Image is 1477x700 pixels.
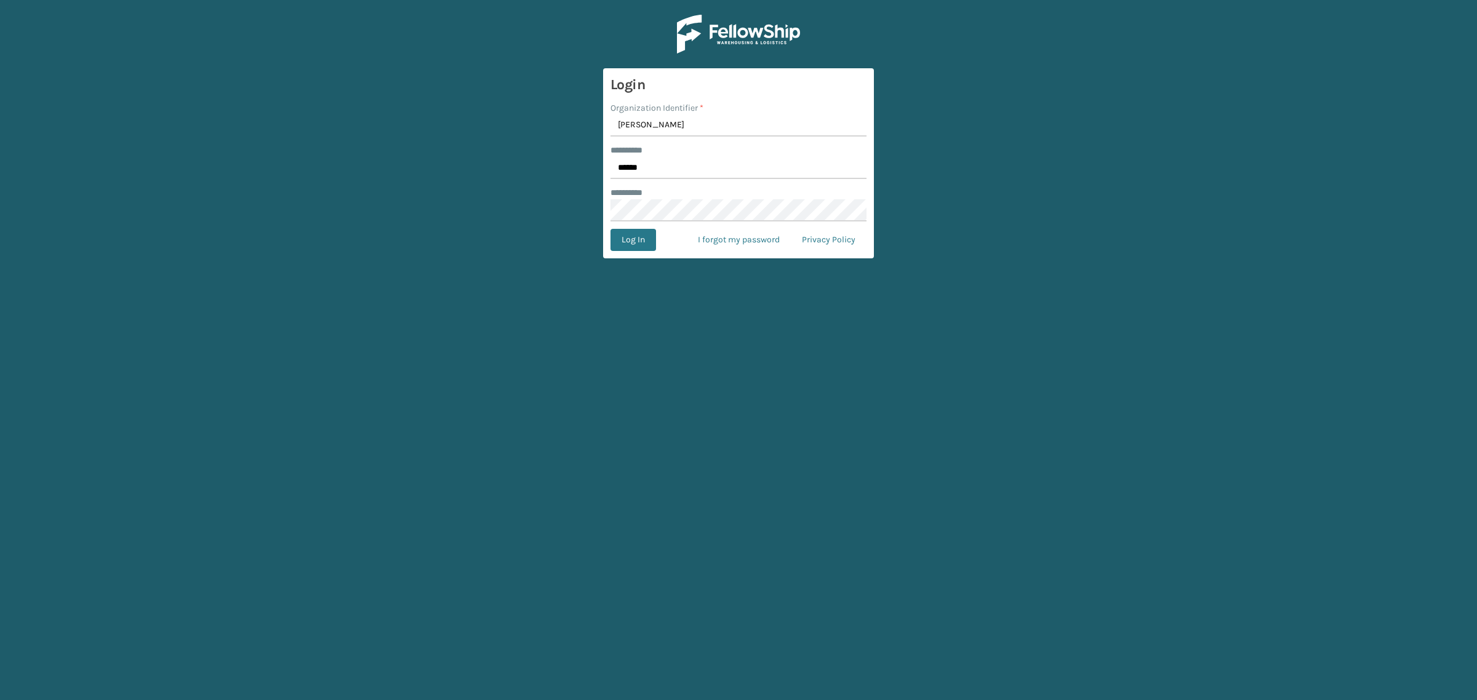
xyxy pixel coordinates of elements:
[677,15,800,54] img: Logo
[791,229,867,251] a: Privacy Policy
[610,76,867,94] h3: Login
[610,229,656,251] button: Log In
[610,101,703,114] label: Organization Identifier
[687,229,791,251] a: I forgot my password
